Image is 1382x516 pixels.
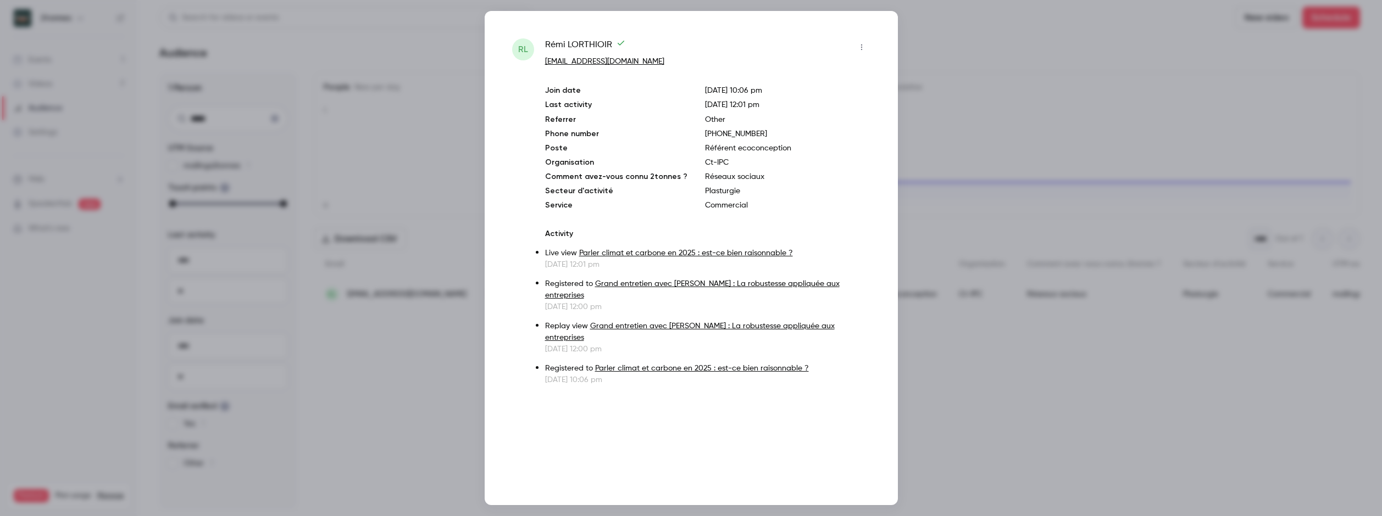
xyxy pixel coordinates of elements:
p: Live view [545,248,870,259]
p: Organisation [545,157,687,168]
p: Service [545,200,687,211]
p: [DATE] 10:06 pm [705,85,870,96]
span: [DATE] 12:01 pm [705,101,759,109]
p: Other [705,114,870,125]
p: [DATE] 10:06 pm [545,374,870,385]
p: Ct-IPC [705,157,870,168]
p: Réseaux sociaux [705,171,870,182]
p: [PHONE_NUMBER] [705,128,870,139]
span: RL [518,43,528,56]
p: Comment avez-vous connu 2tonnes ? [545,171,687,182]
a: Parler climat et carbone en 2025 : est-ce bien raisonnable ? [595,364,809,372]
p: Replay view [545,321,870,344]
p: Activity [545,228,870,239]
p: [DATE] 12:01 pm [545,259,870,270]
p: Phone number [545,128,687,139]
a: Grand entretien avec [PERSON_NAME] : La robustesse appliquée aux entreprises [545,280,840,299]
a: Parler climat et carbone en 2025 : est-ce bien raisonnable ? [579,249,793,257]
p: Last activity [545,99,687,111]
p: [DATE] 12:00 pm [545,301,870,312]
a: [EMAIL_ADDRESS][DOMAIN_NAME] [545,58,664,65]
p: Registered to [545,278,870,301]
span: Rémi LORTHIOIR [545,38,625,56]
p: [DATE] 12:00 pm [545,344,870,355]
p: Secteur d'activité [545,186,687,197]
p: Registered to [545,363,870,374]
p: Référent ecoconception [705,143,870,154]
p: Commercial [705,200,870,211]
p: Poste [545,143,687,154]
p: Join date [545,85,687,96]
p: Referrer [545,114,687,125]
a: Grand entretien avec [PERSON_NAME] : La robustesse appliquée aux entreprises [545,322,835,341]
p: Plasturgie [705,186,870,197]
